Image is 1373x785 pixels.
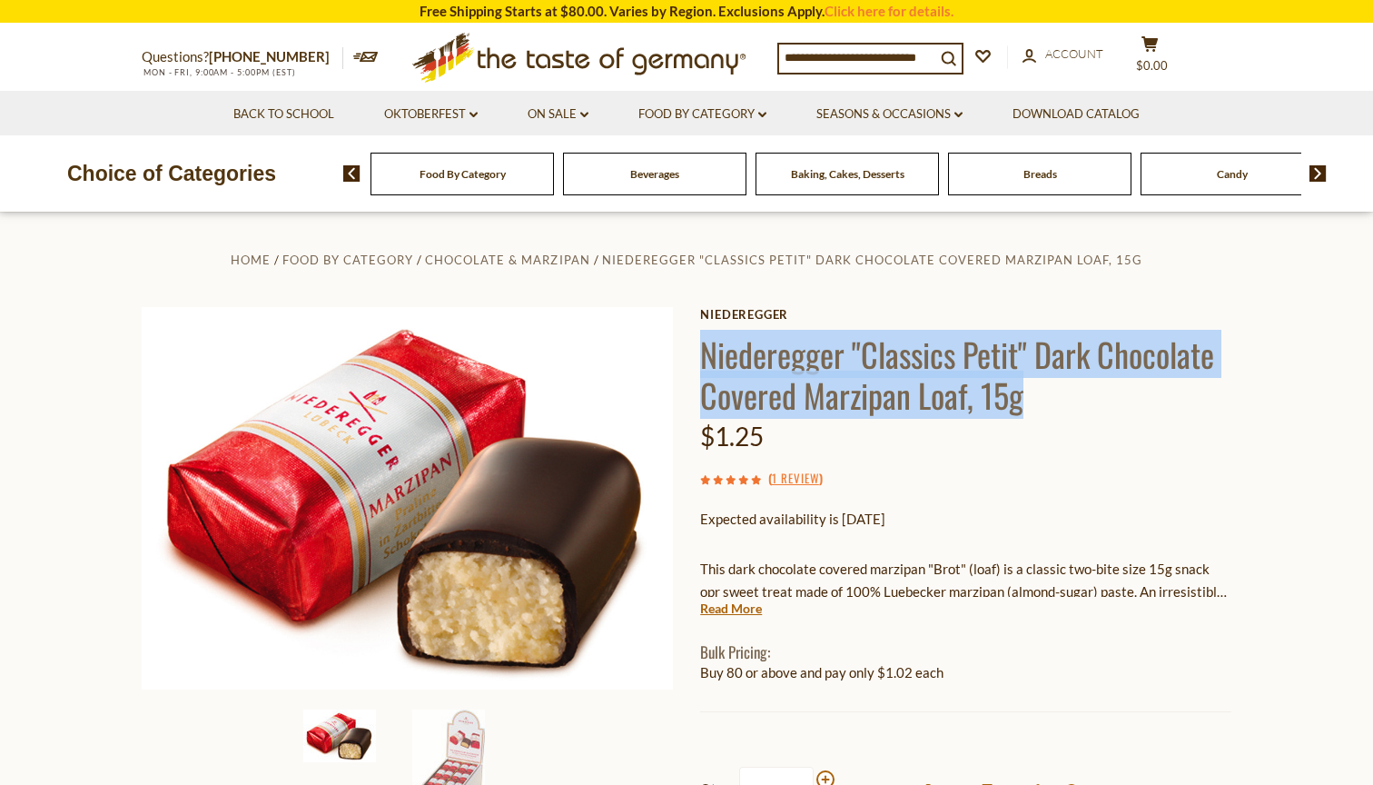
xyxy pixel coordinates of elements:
a: Home [231,253,271,267]
span: $1.25 [700,421,764,452]
h1: Niederegger "Classics Petit" Dark Chocolate Covered Marzipan Loaf, 15g [700,333,1231,415]
button: $0.00 [1122,35,1177,81]
a: Food By Category [638,104,766,124]
a: Breads [1023,167,1057,181]
span: $0.00 [1136,58,1168,73]
p: Expected availability is [DATE] [700,508,1231,531]
h1: Bulk Pricing: [700,642,1231,661]
a: Account [1022,45,1103,65]
a: Beverages [630,167,679,181]
li: Buy 80 or above and pay only $1.02 each [700,661,1231,684]
a: Baking, Cakes, Desserts [791,167,904,181]
a: Oktoberfest [384,104,478,124]
img: next arrow [1309,165,1327,182]
a: Chocolate & Marzipan [425,253,589,267]
a: Candy [1217,167,1248,181]
a: Food By Category [282,253,413,267]
a: Click here for details. [825,3,953,19]
span: Account [1045,46,1103,61]
a: [PHONE_NUMBER] [209,48,330,65]
p: This dark chocolate covered marzipan "Brot" (loaf) is a classic two-bite size 15g snack opr sweet... [700,558,1231,603]
img: Niederegger "Classics Petit" Dark Chocolate Covered Marzipan Loaf, 15g [303,710,376,762]
img: Niederegger "Classics Petit" Dark Chocolate Covered Marzipan Loaf, 15g [142,307,673,690]
img: previous arrow [343,165,361,182]
a: Seasons & Occasions [816,104,963,124]
span: MON - FRI, 9:00AM - 5:00PM (EST) [142,67,296,77]
a: Back to School [233,104,334,124]
a: Read More [700,600,762,618]
a: 1 Review [772,469,819,489]
p: Questions? [142,45,343,69]
a: Download Catalog [1012,104,1140,124]
a: Niederegger "Classics Petit" Dark Chocolate Covered Marzipan Loaf, 15g [602,253,1142,267]
a: Niederegger [700,307,1231,322]
span: ( ) [768,469,823,487]
a: On Sale [528,104,588,124]
a: Food By Category [420,167,506,181]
